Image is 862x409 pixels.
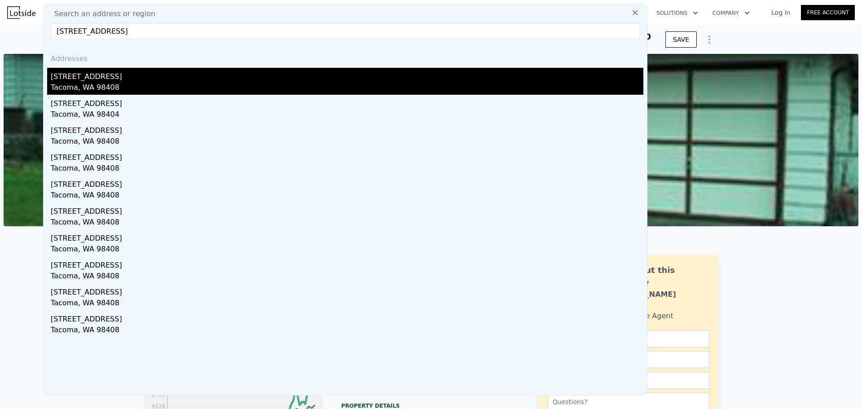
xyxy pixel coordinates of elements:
[51,163,643,176] div: Tacoma, WA 98408
[51,190,643,202] div: Tacoma, WA 98408
[51,82,643,95] div: Tacoma, WA 98408
[705,5,757,21] button: Company
[51,229,643,244] div: [STREET_ADDRESS]
[51,298,643,310] div: Tacoma, WA 98408
[51,256,643,271] div: [STREET_ADDRESS]
[700,31,718,48] button: Show Options
[51,202,643,217] div: [STREET_ADDRESS]
[801,5,855,20] a: Free Account
[51,176,643,190] div: [STREET_ADDRESS]
[51,283,643,298] div: [STREET_ADDRESS]
[51,23,640,39] input: Enter an address, city, region, neighborhood or zip code
[51,136,643,149] div: Tacoma, WA 98408
[51,68,643,82] div: [STREET_ADDRESS]
[51,109,643,122] div: Tacoma, WA 98404
[609,289,709,311] div: [PERSON_NAME] Bahadur
[47,9,155,19] span: Search an address or region
[649,5,705,21] button: Solutions
[151,391,165,398] tspan: $483
[51,95,643,109] div: [STREET_ADDRESS]
[665,31,697,48] button: SAVE
[51,271,643,283] div: Tacoma, WA 98408
[609,264,709,289] div: Ask about this property
[51,122,643,136] div: [STREET_ADDRESS]
[47,46,643,68] div: Addresses
[51,149,643,163] div: [STREET_ADDRESS]
[51,310,643,325] div: [STREET_ADDRESS]
[51,325,643,337] div: Tacoma, WA 98408
[51,217,643,229] div: Tacoma, WA 98408
[7,6,35,19] img: Lotside
[4,54,858,226] img: Sale: 126748174 Parcel: 103820224
[51,244,643,256] div: Tacoma, WA 98408
[761,8,801,17] a: Log In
